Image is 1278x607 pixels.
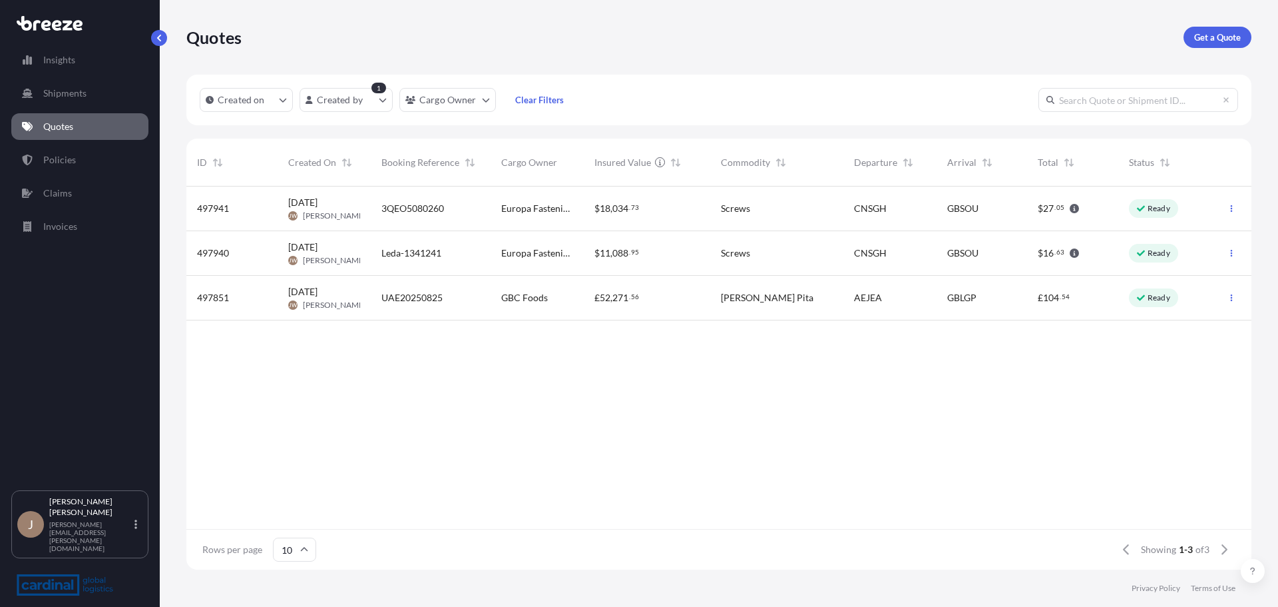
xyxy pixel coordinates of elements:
[721,291,813,304] span: [PERSON_NAME] Pita
[1054,205,1056,210] span: .
[1062,295,1070,299] span: 54
[947,247,978,260] span: GBSOU
[289,254,297,267] span: JW
[43,120,73,133] p: Quotes
[600,204,610,213] span: 18
[11,113,148,140] a: Quotes
[197,202,229,215] span: 497941
[501,291,548,304] span: GBC Foods
[1054,250,1056,255] span: .
[773,155,789,171] button: Sort
[317,93,363,107] p: Created by
[600,293,610,303] span: 52
[1056,250,1064,255] span: 63
[381,291,443,304] span: UAE20250825
[1179,543,1193,556] span: 1-3
[631,295,639,299] span: 56
[11,180,148,207] a: Claims
[381,247,441,260] span: Leda-1341241
[1038,249,1043,258] span: $
[289,209,297,223] span: JW
[1038,204,1043,213] span: $
[28,518,33,531] span: J
[300,88,393,112] button: createdBy Filter options
[1038,156,1058,169] span: Total
[339,155,355,171] button: Sort
[11,80,148,107] a: Shipments
[1043,249,1054,258] span: 16
[600,249,610,258] span: 11
[721,156,770,169] span: Commodity
[594,156,651,169] span: Insured Value
[17,574,113,596] img: organization-logo
[1038,88,1238,112] input: Search Quote or Shipment ID...
[612,204,628,213] span: 034
[43,187,72,200] p: Claims
[1195,543,1209,556] span: of 3
[854,202,887,215] span: CNSGH
[515,93,564,107] p: Clear Filters
[631,205,639,210] span: 73
[947,202,978,215] span: GBSOU
[1043,204,1054,213] span: 27
[501,202,573,215] span: Europa Fastenings
[1043,293,1059,303] span: 104
[1148,293,1170,303] p: Ready
[594,204,600,213] span: $
[1061,155,1077,171] button: Sort
[289,299,297,312] span: JW
[49,496,132,518] p: [PERSON_NAME] [PERSON_NAME]
[721,247,750,260] span: Screws
[1132,583,1180,594] a: Privacy Policy
[501,156,557,169] span: Cargo Owner
[43,153,76,167] p: Policies
[900,155,916,171] button: Sort
[947,291,976,304] span: GBLGP
[43,220,77,233] p: Invoices
[612,293,628,303] span: 271
[1191,583,1235,594] a: Terms of Use
[501,247,573,260] span: Europa Fastenings
[1038,293,1043,303] span: £
[629,295,630,299] span: .
[1148,203,1170,214] p: Ready
[288,156,336,169] span: Created On
[1141,543,1176,556] span: Showing
[288,285,318,299] span: [DATE]
[1157,155,1173,171] button: Sort
[668,155,684,171] button: Sort
[721,202,750,215] span: Screws
[854,156,897,169] span: Departure
[11,47,148,73] a: Insights
[381,202,444,215] span: 3QEO5080260
[288,241,318,254] span: [DATE]
[202,543,262,556] span: Rows per page
[303,255,366,266] span: [PERSON_NAME]
[197,247,229,260] span: 497940
[371,83,386,93] div: 1
[610,249,612,258] span: ,
[1129,156,1154,169] span: Status
[462,155,478,171] button: Sort
[1183,27,1251,48] a: Get a Quote
[43,53,75,67] p: Insights
[612,249,628,258] span: 088
[399,88,496,112] button: cargoOwner Filter options
[1056,205,1064,210] span: 05
[610,293,612,303] span: ,
[947,156,976,169] span: Arrival
[11,213,148,240] a: Invoices
[631,250,639,255] span: 95
[186,27,242,48] p: Quotes
[854,291,882,304] span: AEJEA
[49,520,132,552] p: [PERSON_NAME][EMAIL_ADDRESS][PERSON_NAME][DOMAIN_NAME]
[200,88,293,112] button: createdOn Filter options
[419,93,477,107] p: Cargo Owner
[1194,31,1241,44] p: Get a Quote
[854,247,887,260] span: CNSGH
[288,196,318,209] span: [DATE]
[218,93,265,107] p: Created on
[979,155,995,171] button: Sort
